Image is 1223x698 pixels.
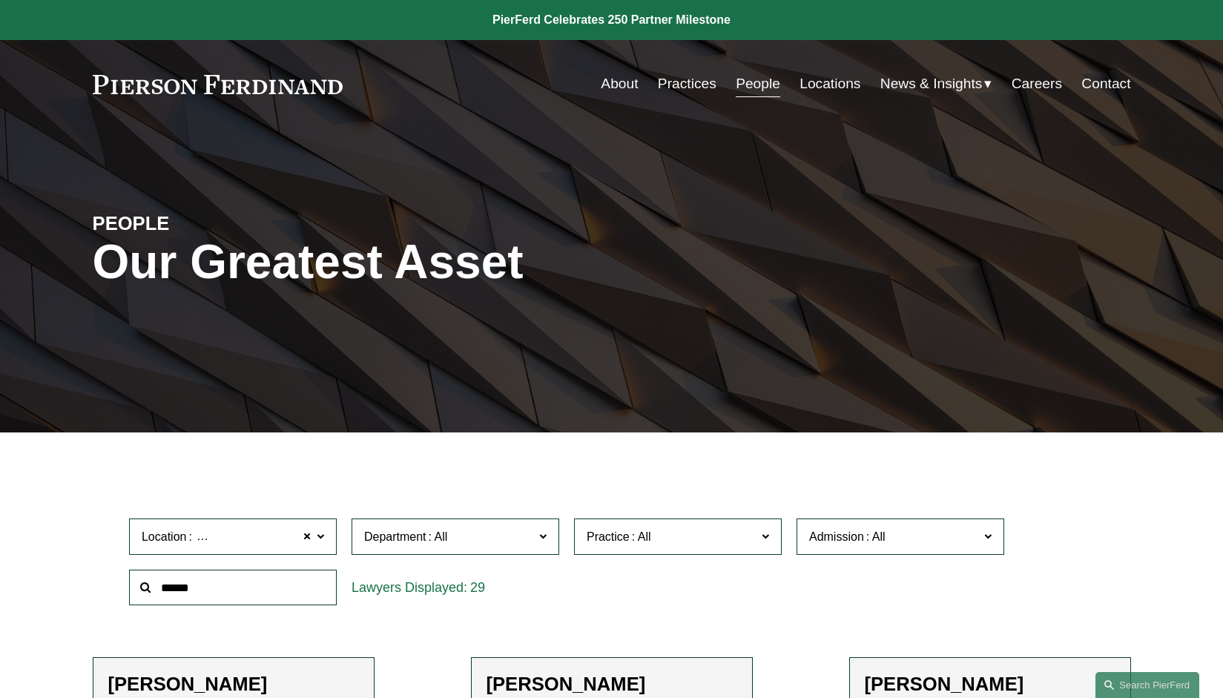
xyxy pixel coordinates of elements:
span: News & Insights [880,71,983,97]
a: Careers [1012,70,1062,98]
h1: Our Greatest Asset [93,235,785,289]
span: Department [364,530,426,543]
span: Admission [809,530,864,543]
a: Locations [800,70,860,98]
span: Location [142,530,187,543]
a: Search this site [1095,672,1199,698]
h2: [PERSON_NAME] [865,673,1115,696]
span: Practice [587,530,630,543]
a: About [601,70,638,98]
a: Practices [658,70,716,98]
h2: [PERSON_NAME] [487,673,737,696]
span: 29 [470,580,485,595]
span: [GEOGRAPHIC_DATA] [194,527,318,547]
h2: [PERSON_NAME] [108,673,359,696]
a: Contact [1081,70,1130,98]
h4: PEOPLE [93,211,352,235]
a: folder dropdown [880,70,992,98]
a: People [736,70,780,98]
